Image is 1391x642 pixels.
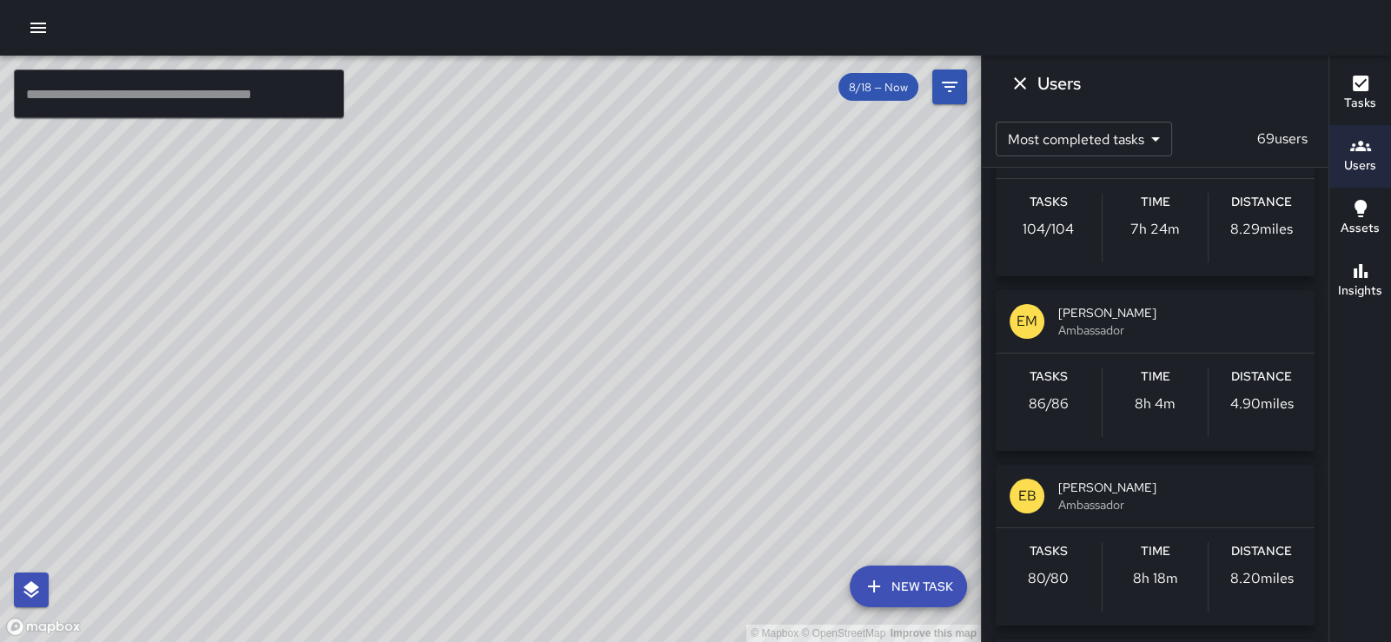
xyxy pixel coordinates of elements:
h6: Time [1141,193,1170,212]
button: Tasks [1329,63,1391,125]
button: Insights [1329,250,1391,313]
button: New Task [850,566,967,607]
p: EB [1018,486,1037,506]
p: 69 users [1250,129,1315,149]
span: Ambassador [1058,496,1301,513]
button: KT[PERSON_NAME]AmbassadorTasks104/104Time7h 24mDistance8.29miles [996,116,1315,276]
h6: Distance [1231,367,1292,387]
span: 8/18 — Now [838,80,918,95]
button: Filters [932,69,967,104]
p: 8.29 miles [1230,219,1293,240]
span: [PERSON_NAME] [1058,304,1301,321]
div: Most completed tasks [996,122,1172,156]
h6: Tasks [1030,193,1068,212]
h6: Time [1141,542,1170,561]
h6: Assets [1341,219,1380,238]
h6: Users [1037,69,1081,97]
button: EM[PERSON_NAME]AmbassadorTasks86/86Time8h 4mDistance4.90miles [996,290,1315,451]
p: 7h 24m [1130,219,1180,240]
span: Ambassador [1058,321,1301,339]
span: [PERSON_NAME] [1058,479,1301,496]
p: 8h 18m [1133,568,1178,589]
button: Dismiss [1003,66,1037,101]
h6: Tasks [1030,542,1068,561]
p: 80 / 80 [1028,568,1069,589]
h6: Users [1344,156,1376,175]
p: EM [1017,311,1037,332]
h6: Time [1141,367,1170,387]
button: Assets [1329,188,1391,250]
button: EB[PERSON_NAME]AmbassadorTasks80/80Time8h 18mDistance8.20miles [996,465,1315,625]
h6: Tasks [1030,367,1068,387]
p: 4.90 miles [1230,394,1294,414]
h6: Distance [1231,542,1292,561]
p: 86 / 86 [1029,394,1069,414]
p: 8h 4m [1135,394,1176,414]
p: 104 / 104 [1023,219,1074,240]
h6: Tasks [1344,94,1376,113]
button: Users [1329,125,1391,188]
h6: Insights [1338,281,1382,301]
h6: Distance [1231,193,1292,212]
p: 8.20 miles [1230,568,1294,589]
